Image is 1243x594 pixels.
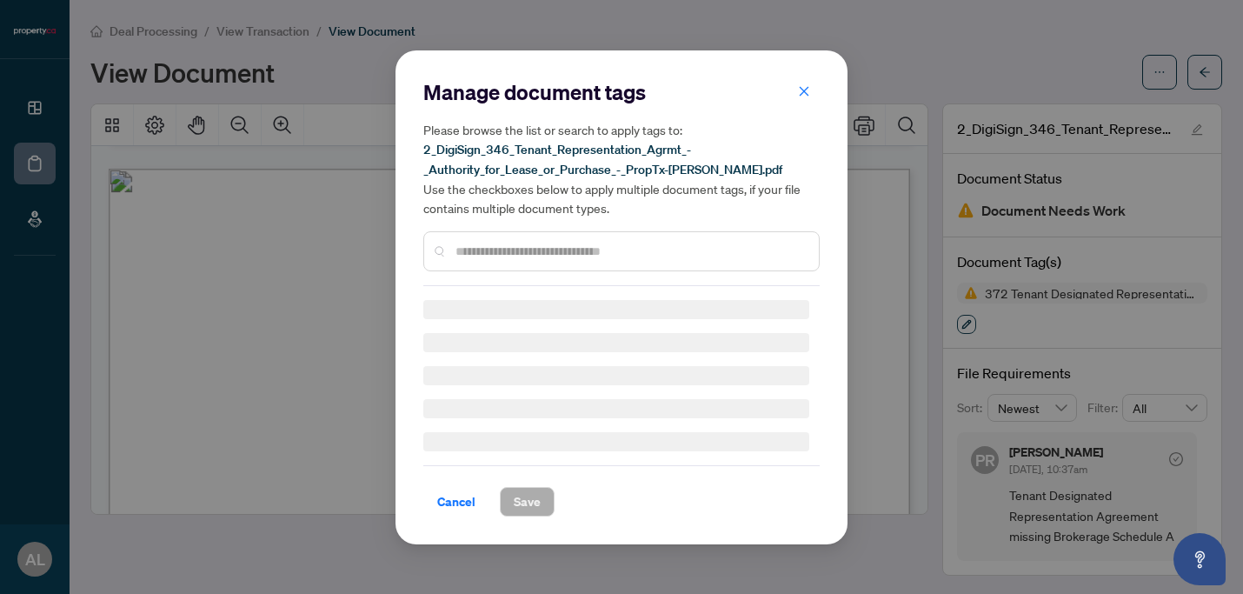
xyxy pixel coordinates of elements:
button: Cancel [423,487,489,517]
h5: Please browse the list or search to apply tags to: Use the checkboxes below to apply multiple doc... [423,120,820,217]
button: Open asap [1173,533,1226,585]
span: 2_DigiSign_346_Tenant_Representation_Agrmt_-_Authority_for_Lease_or_Purchase_-_PropTx-[PERSON_NAM... [423,142,782,177]
span: Cancel [437,488,475,516]
span: close [798,84,810,97]
h2: Manage document tags [423,78,820,106]
button: Save [500,487,555,517]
